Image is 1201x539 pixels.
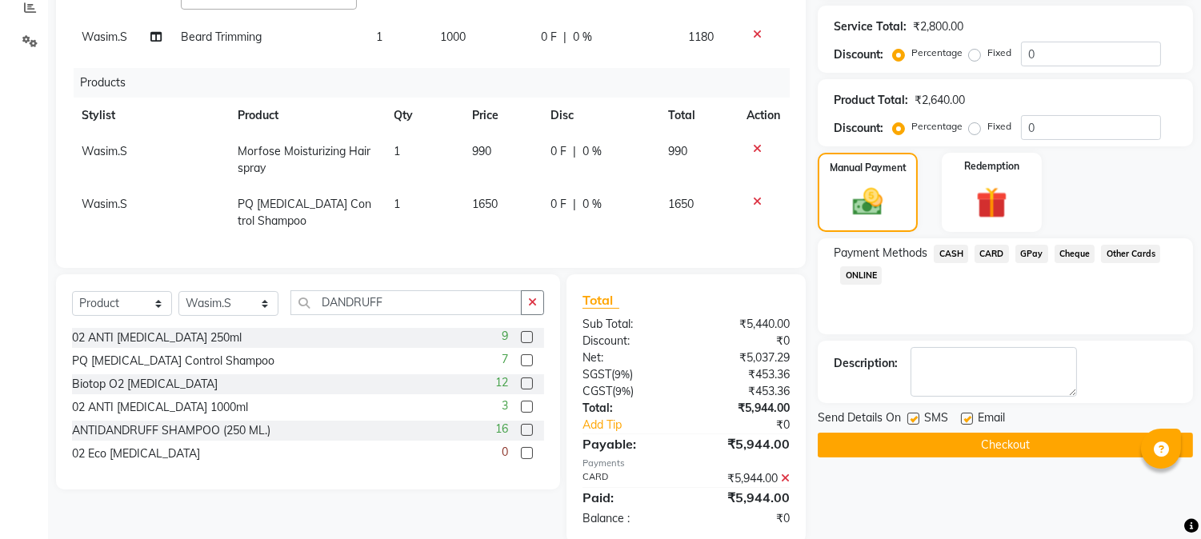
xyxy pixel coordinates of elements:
div: Product Total: [834,92,908,109]
div: Discount: [834,120,883,137]
div: CARD [570,470,687,487]
div: Discount: [570,333,687,349]
label: Manual Payment [830,161,907,175]
th: Qty [384,98,462,134]
label: Fixed [987,119,1011,134]
span: | [573,143,576,160]
div: Discount: [834,46,883,63]
div: ₹5,944.00 [687,488,803,507]
div: Biotop O2 [MEDICAL_DATA] [72,376,218,393]
span: 0 % [573,29,592,46]
span: | [573,196,576,213]
span: 1 [394,197,400,211]
th: Action [737,98,790,134]
div: Paid: [570,488,687,507]
span: Other Cards [1101,245,1160,263]
div: ₹453.36 [687,383,803,400]
div: ₹5,037.29 [687,349,803,366]
span: 0 F [550,143,566,160]
div: Net: [570,349,687,366]
span: 1000 [440,30,466,44]
div: ₹453.36 [687,366,803,383]
div: Balance : [570,510,687,527]
th: Total [659,98,737,134]
span: 0 % [582,143,602,160]
div: ₹5,440.00 [687,316,803,333]
th: Disc [541,98,659,134]
div: Products [74,68,802,98]
span: 9 [502,328,508,345]
div: Description: [834,355,898,372]
div: 02 ANTI [MEDICAL_DATA] 1000ml [72,399,248,416]
span: Wasim.S [82,144,127,158]
span: 0 F [550,196,566,213]
img: _gift.svg [967,183,1017,222]
span: PQ [MEDICAL_DATA] Control Shampoo [238,197,371,228]
span: 990 [668,144,687,158]
div: ₹5,944.00 [687,470,803,487]
div: Payments [582,457,790,470]
div: Service Total: [834,18,907,35]
span: 3 [502,397,508,414]
div: ₹5,944.00 [687,400,803,417]
label: Fixed [987,46,1011,60]
span: Wasim.S [82,30,127,44]
span: CASH [934,245,968,263]
span: 1 [394,144,400,158]
div: ₹2,800.00 [913,18,963,35]
span: 16 [495,421,508,437]
span: 9% [615,368,630,381]
span: Email [978,409,1005,429]
span: Morfose Moisturizing Hair spray [238,144,370,175]
span: ONLINE [840,266,882,285]
span: | [563,29,566,46]
span: Wasim.S [82,197,127,211]
th: Price [462,98,541,134]
th: Product [228,98,384,134]
div: Sub Total: [570,316,687,333]
span: Payment Methods [834,245,927,262]
label: Redemption [964,159,1019,174]
div: ANTIDANDRUFF SHAMPOO (250 ML.) [72,422,270,439]
button: Checkout [818,433,1193,457]
div: 02 ANTI [MEDICAL_DATA] 250ml [72,329,242,346]
span: 0 % [582,196,602,213]
span: Cheque [1055,245,1095,263]
div: ₹5,944.00 [687,434,803,453]
div: ₹0 [706,417,803,433]
span: 0 F [541,29,557,46]
span: SMS [924,409,948,429]
span: CGST [582,384,612,398]
img: _cash.svg [843,185,891,219]
span: 9% [615,385,631,397]
label: Percentage [911,46,963,60]
div: Payable: [570,434,687,453]
a: Add Tip [570,417,706,433]
span: Total [582,292,619,309]
div: Total: [570,400,687,417]
div: ( ) [570,383,687,400]
label: Percentage [911,119,963,134]
div: 02 Eco [MEDICAL_DATA] [72,445,200,462]
span: 1650 [472,197,498,211]
span: Beard Trimming [181,30,262,44]
span: SGST [582,367,611,381]
div: ₹0 [687,510,803,527]
span: 1180 [688,30,714,44]
div: ₹2,640.00 [915,92,965,109]
th: Stylist [72,98,228,134]
span: 0 [502,444,508,461]
span: 12 [495,374,508,391]
div: ( ) [570,366,687,383]
input: Search or Scan [290,290,522,315]
span: GPay [1015,245,1048,263]
span: 7 [502,351,508,368]
span: Send Details On [818,409,901,429]
span: 990 [472,144,491,158]
span: 1650 [668,197,694,211]
div: PQ [MEDICAL_DATA] Control Shampoo [72,353,274,369]
div: ₹0 [687,333,803,349]
span: 1 [376,30,382,44]
span: CARD [975,245,1009,263]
